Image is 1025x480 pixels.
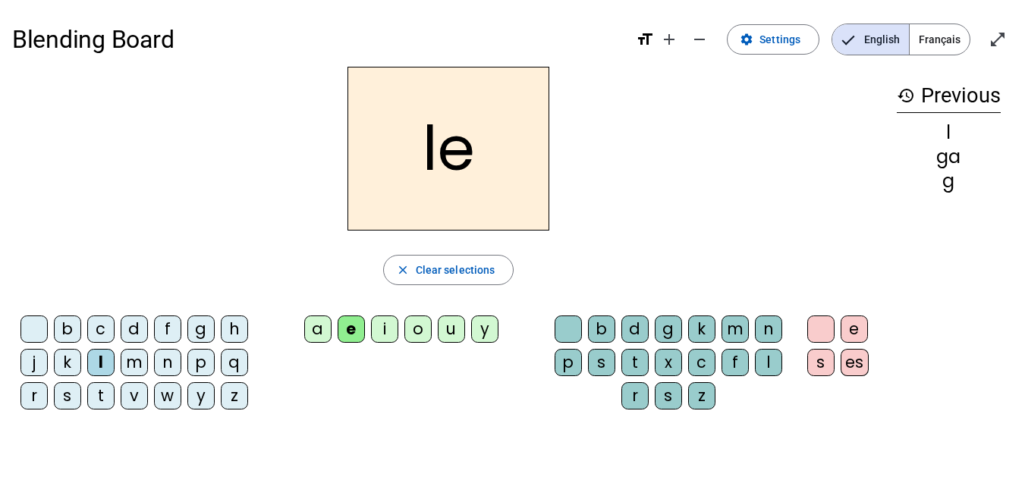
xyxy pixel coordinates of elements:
div: a [304,315,332,343]
div: c [688,349,715,376]
div: f [722,349,749,376]
div: s [655,382,682,409]
div: n [154,349,181,376]
mat-icon: remove [690,30,709,49]
div: ga [897,148,1001,166]
div: y [471,315,498,343]
div: h [221,315,248,343]
div: c [87,315,115,343]
button: Increase font size [654,24,684,55]
div: l [87,349,115,376]
div: s [588,349,615,376]
button: Enter full screen [983,24,1013,55]
mat-icon: history [897,86,915,105]
div: f [154,315,181,343]
div: t [621,349,649,376]
div: m [722,315,749,343]
span: Clear selections [416,261,495,279]
button: Settings [727,24,819,55]
div: j [20,349,48,376]
div: g [655,315,682,343]
mat-button-toggle-group: Language selection [832,24,970,55]
button: Decrease font size [684,24,715,55]
button: Clear selections [383,255,514,285]
h3: Previous [897,79,1001,113]
div: k [54,349,81,376]
h2: le [347,67,549,231]
span: Français [910,24,970,55]
div: n [755,315,782,343]
div: l [897,124,1001,142]
h1: Blending Board [12,15,624,64]
mat-icon: settings [740,33,753,46]
div: z [688,382,715,409]
div: s [54,382,81,409]
div: d [621,315,649,343]
mat-icon: format_size [636,30,654,49]
div: x [655,349,682,376]
div: m [121,349,148,376]
div: o [404,315,432,343]
div: b [54,315,81,343]
mat-icon: add [660,30,678,49]
mat-icon: open_in_full [989,30,1007,49]
div: w [154,382,181,409]
div: y [187,382,215,409]
div: q [221,349,248,376]
div: e [338,315,365,343]
div: z [221,382,248,409]
div: k [688,315,715,343]
div: u [438,315,465,343]
div: es [841,349,869,376]
div: b [588,315,615,343]
div: l [755,349,782,376]
div: r [20,382,48,409]
div: p [187,349,215,376]
span: English [832,24,909,55]
div: g [897,172,1001,190]
span: Settings [759,30,800,49]
div: s [807,349,835,376]
div: t [87,382,115,409]
div: d [121,315,148,343]
mat-icon: close [396,263,410,277]
div: r [621,382,649,409]
div: p [555,349,582,376]
div: g [187,315,215,343]
div: v [121,382,148,409]
div: i [371,315,398,343]
div: e [841,315,868,343]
